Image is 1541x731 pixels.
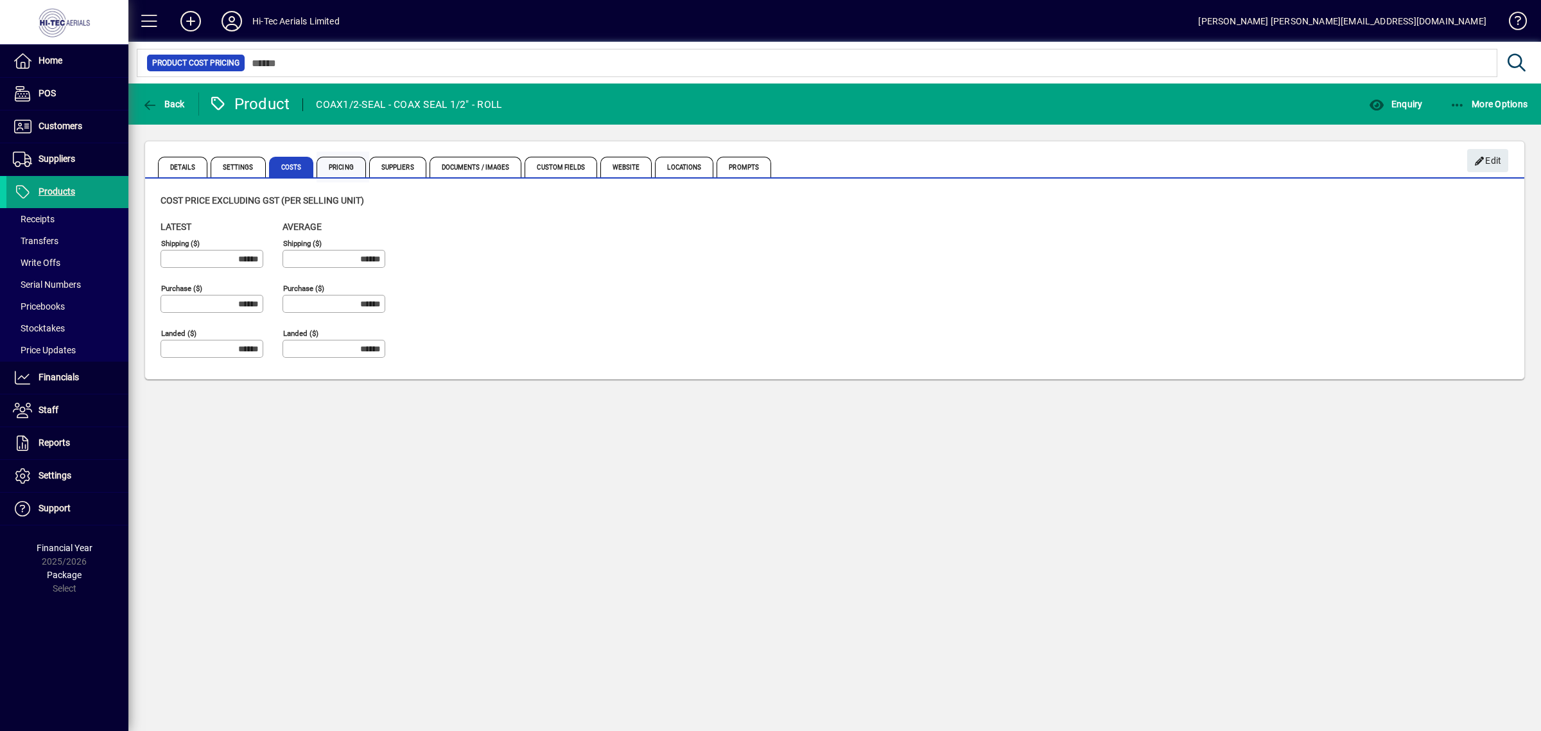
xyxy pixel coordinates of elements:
button: Edit [1467,149,1508,172]
app-page-header-button: Back [128,92,199,116]
button: Enquiry [1366,92,1425,116]
span: Pricebooks [13,301,65,312]
span: Latest [161,222,191,232]
span: Staff [39,405,58,415]
a: Transfers [6,230,128,252]
span: Suppliers [369,157,426,177]
span: Costs [269,157,314,177]
span: Home [39,55,62,66]
span: Product Cost Pricing [152,57,239,69]
span: Settings [211,157,266,177]
a: Financials [6,362,128,394]
mat-label: Shipping ($) [161,239,200,248]
div: Hi-Tec Aerials Limited [252,11,340,31]
button: Add [170,10,211,33]
a: POS [6,78,128,110]
span: Documents / Images [430,157,522,177]
span: Financials [39,372,79,382]
mat-label: Landed ($) [283,329,318,338]
span: Reports [39,437,70,448]
span: Prompts [717,157,771,177]
a: Suppliers [6,143,128,175]
a: Serial Numbers [6,274,128,295]
span: Customers [39,121,82,131]
button: Profile [211,10,252,33]
span: More Options [1450,99,1528,109]
span: Enquiry [1369,99,1422,109]
span: Pricing [317,157,366,177]
span: Cost price excluding GST (per selling unit) [161,195,364,206]
a: Price Updates [6,339,128,361]
mat-label: Purchase ($) [283,284,324,293]
span: Back [142,99,185,109]
mat-label: Landed ($) [161,329,196,338]
a: Staff [6,394,128,427]
a: Home [6,45,128,77]
span: POS [39,88,56,98]
span: Custom Fields [525,157,596,177]
span: Suppliers [39,154,75,164]
div: [PERSON_NAME] [PERSON_NAME][EMAIL_ADDRESS][DOMAIN_NAME] [1198,11,1486,31]
button: More Options [1447,92,1531,116]
a: Receipts [6,208,128,230]
span: Products [39,186,75,197]
span: Financial Year [37,543,92,553]
a: Knowledge Base [1499,3,1525,44]
div: Product [209,94,290,114]
a: Pricebooks [6,295,128,317]
a: Settings [6,460,128,492]
mat-label: Shipping ($) [283,239,322,248]
span: Receipts [13,214,55,224]
span: Website [600,157,652,177]
span: Locations [655,157,713,177]
a: Reports [6,427,128,459]
span: Settings [39,470,71,480]
mat-label: Purchase ($) [161,284,202,293]
span: Package [47,570,82,580]
span: Serial Numbers [13,279,81,290]
span: Average [283,222,322,232]
span: Stocktakes [13,323,65,333]
div: COAX1/2-SEAL - COAX SEAL 1/2" - ROLL [316,94,501,115]
a: Customers [6,110,128,143]
span: Transfers [13,236,58,246]
span: Write Offs [13,258,60,268]
button: Back [139,92,188,116]
a: Write Offs [6,252,128,274]
span: Support [39,503,71,513]
span: Details [158,157,207,177]
a: Support [6,493,128,525]
span: Edit [1474,150,1502,172]
span: Price Updates [13,345,76,355]
a: Stocktakes [6,317,128,339]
